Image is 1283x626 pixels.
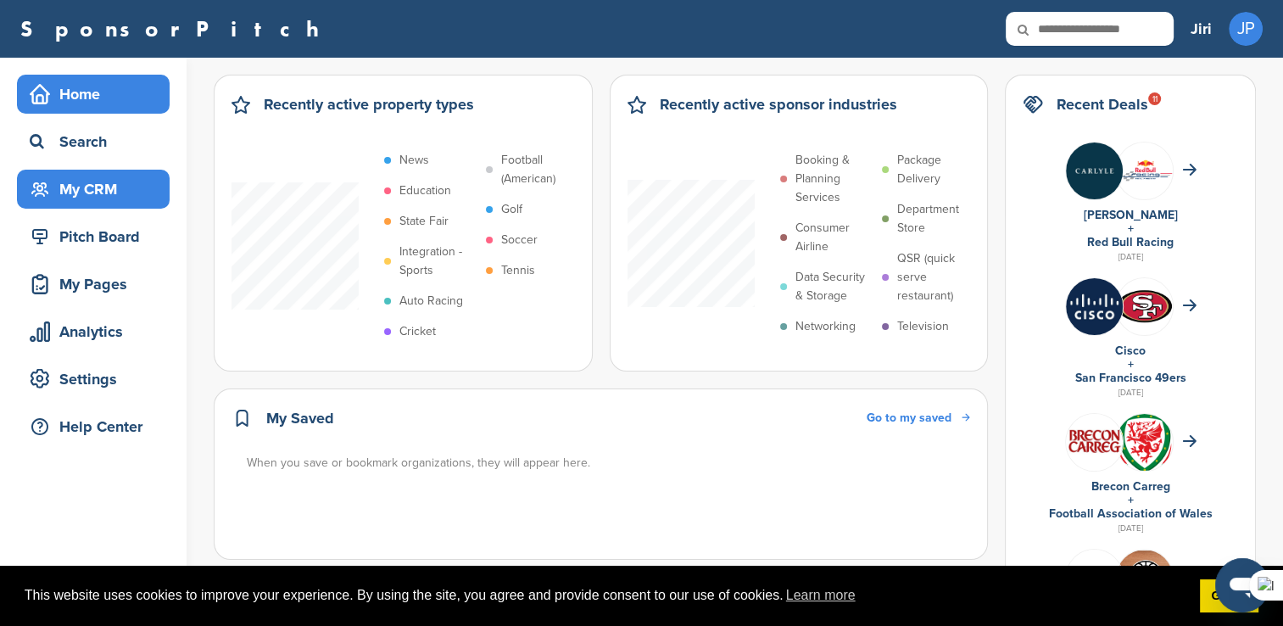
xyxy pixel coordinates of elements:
[1057,92,1148,116] h2: Recent Deals
[501,231,538,249] p: Soccer
[17,122,170,161] a: Search
[1215,558,1269,612] iframe: Tlačítko pro spuštění okna posílání zpráv
[1023,521,1238,536] div: [DATE]
[795,317,856,336] p: Networking
[25,79,170,109] div: Home
[1229,12,1263,46] span: JP
[399,292,463,310] p: Auto Racing
[17,170,170,209] a: My CRM
[247,454,972,472] div: When you save or bookmark organizations, they will appear here.
[897,317,949,336] p: Television
[1023,385,1238,400] div: [DATE]
[897,200,975,238] p: Department Store
[867,409,970,428] a: Go to my saved
[1091,479,1170,494] a: Brecon Carreg
[266,406,334,430] h2: My Saved
[1116,414,1173,479] img: 170px football association of wales logo.svg
[399,212,449,231] p: State Fair
[1191,17,1212,41] h3: Jiri
[399,182,451,200] p: Education
[17,265,170,304] a: My Pages
[264,92,474,116] h2: Recently active property types
[1128,221,1134,236] a: +
[501,151,579,188] p: Football (American)
[1066,550,1123,606] img: L 1bnuap 400x400
[25,221,170,252] div: Pitch Board
[17,217,170,256] a: Pitch Board
[20,18,330,40] a: SponsorPitch
[17,75,170,114] a: Home
[501,200,522,219] p: Golf
[1128,493,1134,507] a: +
[660,92,897,116] h2: Recently active sponsor industries
[399,151,429,170] p: News
[1084,208,1178,222] a: [PERSON_NAME]
[867,411,951,425] span: Go to my saved
[897,249,975,305] p: QSR (quick serve restaurant)
[25,316,170,347] div: Analytics
[1066,414,1123,471] img: Fvoowbej 400x400
[1128,357,1134,372] a: +
[1049,506,1213,521] a: Football Association of Wales
[1116,551,1173,604] img: Cleanshot 2025 09 07 at 20.31.59 2x
[1075,371,1186,385] a: San Francisco 49ers
[1148,92,1161,105] div: 11
[25,126,170,157] div: Search
[25,364,170,394] div: Settings
[399,322,436,341] p: Cricket
[17,407,170,446] a: Help Center
[1116,289,1173,323] img: Data?1415805694
[784,583,858,608] a: learn more about cookies
[897,151,975,188] p: Package Delivery
[501,261,535,280] p: Tennis
[1200,579,1258,613] a: dismiss cookie message
[1066,143,1123,199] img: Eowf0nlc 400x400
[17,360,170,399] a: Settings
[1087,235,1174,249] a: Red Bull Racing
[1023,249,1238,265] div: [DATE]
[1115,344,1146,358] a: Cisco
[25,583,1186,608] span: This website uses cookies to improve your experience. By using the site, you agree and provide co...
[1066,278,1123,335] img: Jmyca1yn 400x400
[795,268,873,305] p: Data Security & Storage
[795,219,873,256] p: Consumer Airline
[1191,10,1212,48] a: Jiri
[17,312,170,351] a: Analytics
[25,174,170,204] div: My CRM
[25,411,170,442] div: Help Center
[25,269,170,299] div: My Pages
[399,243,477,280] p: Integration - Sports
[795,151,873,207] p: Booking & Planning Services
[1116,159,1173,182] img: Data?1415811735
